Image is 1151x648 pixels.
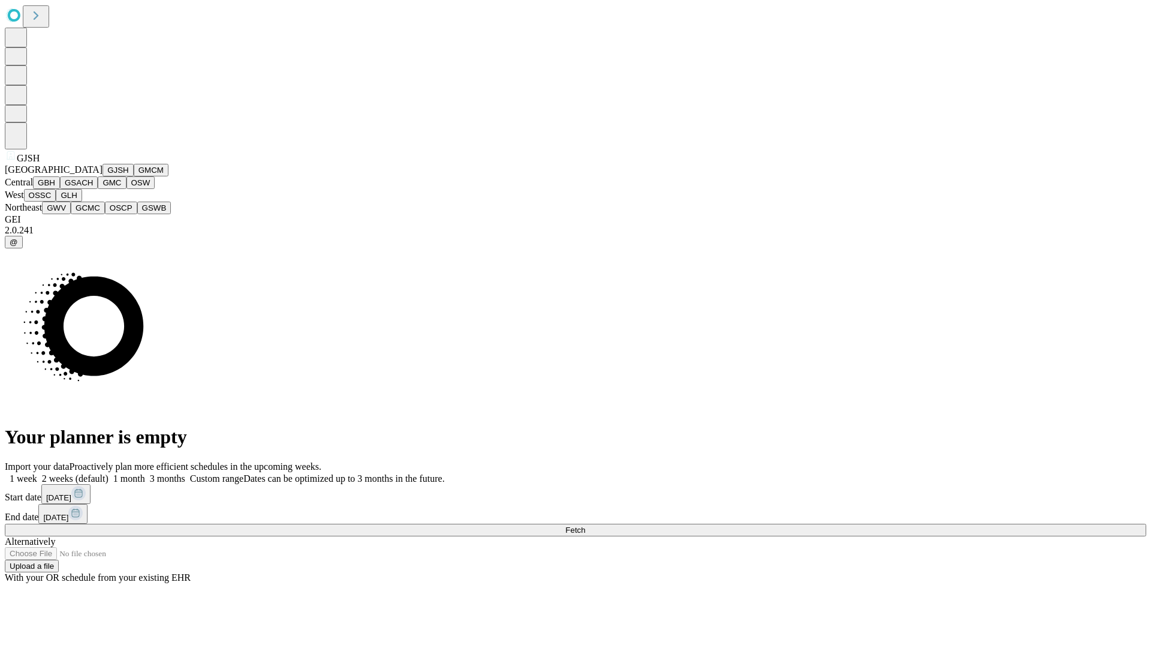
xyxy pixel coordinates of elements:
[17,153,40,163] span: GJSH
[10,473,37,484] span: 1 week
[5,572,191,583] span: With your OR schedule from your existing EHR
[5,524,1146,536] button: Fetch
[137,202,171,214] button: GSWB
[5,560,59,572] button: Upload a file
[5,190,24,200] span: West
[126,176,155,189] button: OSW
[5,177,33,187] span: Central
[5,536,55,547] span: Alternatively
[42,202,71,214] button: GWV
[42,473,109,484] span: 2 weeks (default)
[103,164,134,176] button: GJSH
[38,504,88,524] button: [DATE]
[190,473,243,484] span: Custom range
[60,176,98,189] button: GSACH
[5,426,1146,448] h1: Your planner is empty
[33,176,60,189] button: GBH
[5,461,70,472] span: Import your data
[41,484,91,504] button: [DATE]
[71,202,105,214] button: GCMC
[43,513,68,522] span: [DATE]
[5,214,1146,225] div: GEI
[5,484,1146,504] div: Start date
[56,189,82,202] button: GLH
[70,461,321,472] span: Proactively plan more efficient schedules in the upcoming weeks.
[150,473,185,484] span: 3 months
[46,493,71,502] span: [DATE]
[5,504,1146,524] div: End date
[98,176,126,189] button: GMC
[5,225,1146,236] div: 2.0.241
[105,202,137,214] button: OSCP
[5,164,103,175] span: [GEOGRAPHIC_DATA]
[10,238,18,247] span: @
[5,236,23,248] button: @
[113,473,145,484] span: 1 month
[24,189,56,202] button: OSSC
[5,202,42,212] span: Northeast
[243,473,444,484] span: Dates can be optimized up to 3 months in the future.
[565,526,585,535] span: Fetch
[134,164,168,176] button: GMCM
